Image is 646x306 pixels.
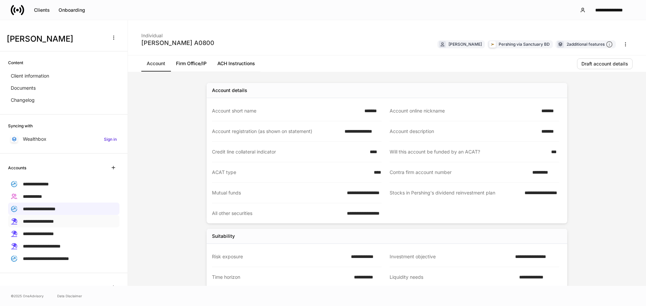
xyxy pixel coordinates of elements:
div: Pershing via Sanctuary BD [499,41,550,47]
div: Clients [34,8,50,12]
div: Investment objective [390,253,511,260]
p: Changelog [11,97,35,103]
div: Liquidity needs [390,274,515,281]
h6: Content [8,59,23,66]
div: Onboarding [59,8,85,12]
a: ACH Instructions [212,55,260,72]
button: Onboarding [54,5,89,15]
div: Account details [212,87,247,94]
h6: Accounts [8,165,26,171]
div: Individual [141,28,214,39]
a: Changelog [8,94,119,106]
div: [PERSON_NAME] A0800 [141,39,214,47]
div: Account short name [212,107,360,114]
h6: Firm Forms [8,284,30,291]
button: Clients [30,5,54,15]
span: © 2025 OneAdvisory [11,293,44,299]
a: Data Disclaimer [57,293,82,299]
p: Documents [11,85,36,91]
div: Credit line collateral indicator [212,148,366,155]
div: Mutual funds [212,189,343,196]
div: Risk exposure [212,253,347,260]
div: Will this account be funded by an ACAT? [390,148,547,155]
p: Wealthbox [23,136,46,142]
h3: [PERSON_NAME] [7,34,104,44]
div: Contra firm account number [390,169,528,176]
div: ACAT type [212,169,370,176]
a: Account [141,55,171,72]
h6: Sign in [104,136,117,142]
a: Documents [8,82,119,94]
a: WealthboxSign in [8,133,119,145]
div: 2 additional features [567,41,613,48]
p: Client information [11,73,49,79]
h6: Syncing with [8,123,33,129]
div: All other securities [212,210,343,217]
div: Account description [390,128,537,135]
div: Draft account details [581,61,628,66]
div: Account registration (as shown on statement) [212,128,340,135]
div: Stocks in Pershing's dividend reinvestment plan [390,189,521,196]
div: Time horizon [212,274,350,280]
div: Account online nickname [390,107,537,114]
a: Firm Office/IP [171,55,212,72]
div: [PERSON_NAME] [448,41,482,47]
button: Draft account details [577,58,633,69]
div: Suitability [212,233,235,239]
a: Client information [8,70,119,82]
